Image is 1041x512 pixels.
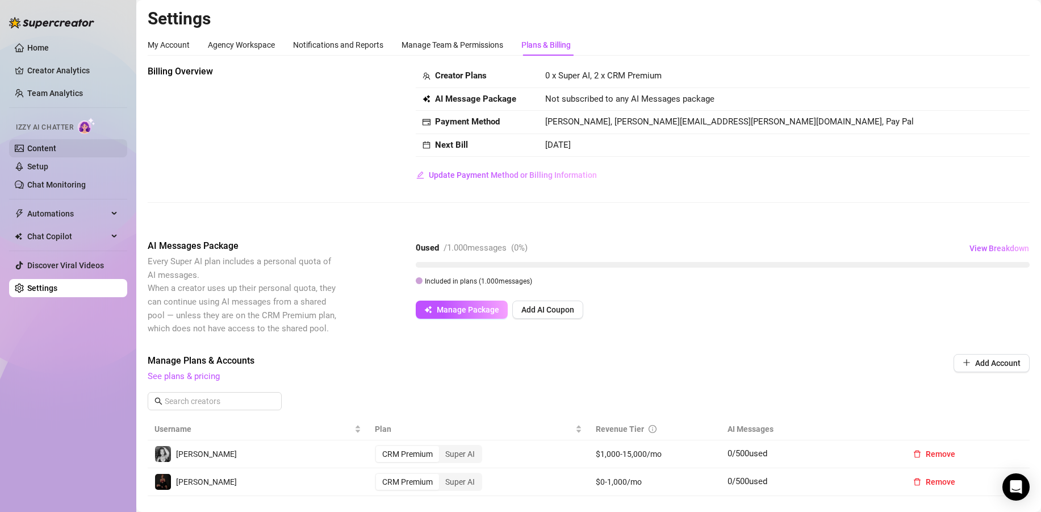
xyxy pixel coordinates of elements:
span: Not subscribed to any AI Messages package [545,93,714,106]
span: Update Payment Method or Billing Information [429,170,597,180]
span: Included in plans ( 1.000 messages) [425,277,532,285]
button: Remove [904,445,964,463]
span: info-circle [649,425,657,433]
span: plus [963,359,971,367]
div: Manage Team & Permissions [402,39,503,51]
span: team [423,72,430,80]
a: Discover Viral Videos [27,261,104,270]
span: 0 x Super AI, 2 x CRM Premium [545,70,662,81]
span: Izzy AI Chatter [16,122,73,133]
a: Creator Analytics [27,61,118,80]
span: Add Account [975,359,1021,368]
span: [DATE] [545,140,571,150]
a: Settings [27,284,57,293]
span: Remove [926,477,955,486]
button: Add Account [954,354,1030,372]
span: Chat Copilot [27,227,108,245]
a: Team Analytics [27,89,83,98]
button: Manage Package [416,301,508,319]
a: Chat Monitoring [27,180,86,189]
span: Automations [27,205,108,223]
span: delete [913,450,921,458]
span: [PERSON_NAME] [176,449,237,459]
span: Every Super AI plan includes a personal quota of AI messages. When a creator uses up their person... [148,256,336,334]
div: CRM Premium [376,446,439,462]
button: Remove [904,473,964,491]
span: edit [416,171,424,179]
span: [PERSON_NAME], [PERSON_NAME][EMAIL_ADDRESS][PERSON_NAME][DOMAIN_NAME], Pay Pal [545,116,914,127]
strong: AI Message Package [435,94,516,104]
span: [PERSON_NAME] [176,477,237,486]
div: Agency Workspace [208,39,275,51]
strong: Next Bill [435,140,468,150]
th: Plan [368,418,588,440]
div: Plans & Billing [521,39,571,51]
th: Username [148,418,368,440]
span: thunderbolt [15,209,24,218]
td: $1,000-15,000/mo [589,440,721,468]
span: Billing Overview [148,65,338,78]
span: AI Messages Package [148,239,338,253]
button: Update Payment Method or Billing Information [416,166,597,184]
input: Search creators [165,395,266,407]
div: My Account [148,39,190,51]
a: Content [27,144,56,153]
img: AI Chatter [78,118,95,134]
div: Open Intercom Messenger [1002,473,1030,501]
div: segmented control [375,445,482,463]
span: / 1.000 messages [444,243,507,253]
button: Add AI Coupon [512,301,583,319]
span: 0 / 500 used [728,448,767,459]
span: Manage Plans & Accounts [148,354,876,368]
img: Casandra [155,474,171,490]
span: calendar [423,141,430,149]
div: Super AI [439,446,481,462]
span: Manage Package [437,305,499,314]
div: Super AI [439,474,481,490]
span: Remove [926,449,955,459]
h2: Settings [148,8,1030,30]
img: Lana [155,446,171,462]
div: CRM Premium [376,474,439,490]
span: Revenue Tier [596,424,644,434]
strong: Creator Plans [435,70,487,81]
strong: 0 used [416,243,439,253]
span: delete [913,478,921,486]
img: logo-BBDzfeDw.svg [9,17,94,28]
span: Add AI Coupon [521,305,574,314]
div: Notifications and Reports [293,39,383,51]
span: ( 0 %) [511,243,528,253]
td: $0-1,000/mo [589,468,721,496]
span: Plan [375,423,572,435]
img: Chat Copilot [15,232,22,240]
span: credit-card [423,118,430,126]
span: search [154,397,162,405]
strong: Payment Method [435,116,500,127]
span: Username [154,423,352,435]
button: View Breakdown [969,239,1030,257]
span: View Breakdown [969,244,1029,253]
a: See plans & pricing [148,371,220,381]
div: segmented control [375,473,482,491]
a: Home [27,43,49,52]
th: AI Messages [721,418,897,440]
a: Setup [27,162,48,171]
span: 0 / 500 used [728,476,767,486]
